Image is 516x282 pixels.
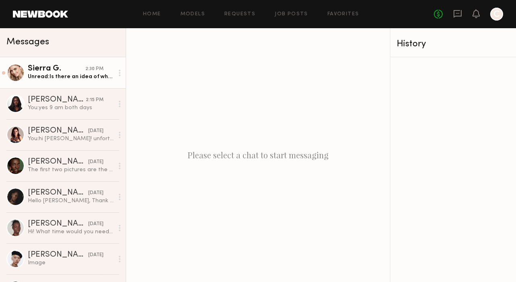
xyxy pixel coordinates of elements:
[28,73,114,81] div: Unread: Is there an idea of what times yet?
[88,220,104,228] div: [DATE]
[28,228,114,236] div: Hi! What time would you need me on 10/15? Also yes I can send a photo of my hands shortly. Also w...
[28,158,88,166] div: [PERSON_NAME]
[88,127,104,135] div: [DATE]
[88,158,104,166] div: [DATE]
[224,12,255,17] a: Requests
[28,96,86,104] div: [PERSON_NAME]
[28,251,88,259] div: [PERSON_NAME]
[28,127,88,135] div: [PERSON_NAME]
[397,39,510,49] div: History
[28,104,114,112] div: You: yes 9 am both days
[86,96,104,104] div: 2:15 PM
[6,37,49,47] span: Messages
[88,189,104,197] div: [DATE]
[180,12,205,17] a: Models
[490,8,503,21] a: C
[28,259,114,267] div: Image
[28,135,114,143] div: You: hi [PERSON_NAME]! unfortunately that date is locked in, but we'll keep you in mind for futur...
[28,220,88,228] div: [PERSON_NAME]
[28,65,85,73] div: Sierra G.
[28,166,114,174] div: The first two pictures are the same hand. One is with a back makeup touchup I did to cover up I c...
[85,65,104,73] div: 2:30 PM
[143,12,161,17] a: Home
[28,197,114,205] div: Hello [PERSON_NAME], Thank you for reaching out! I do have full availability on [DATE]. The only ...
[28,189,88,197] div: [PERSON_NAME]
[327,12,359,17] a: Favorites
[275,12,308,17] a: Job Posts
[126,28,390,282] div: Please select a chat to start messaging
[88,251,104,259] div: [DATE]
